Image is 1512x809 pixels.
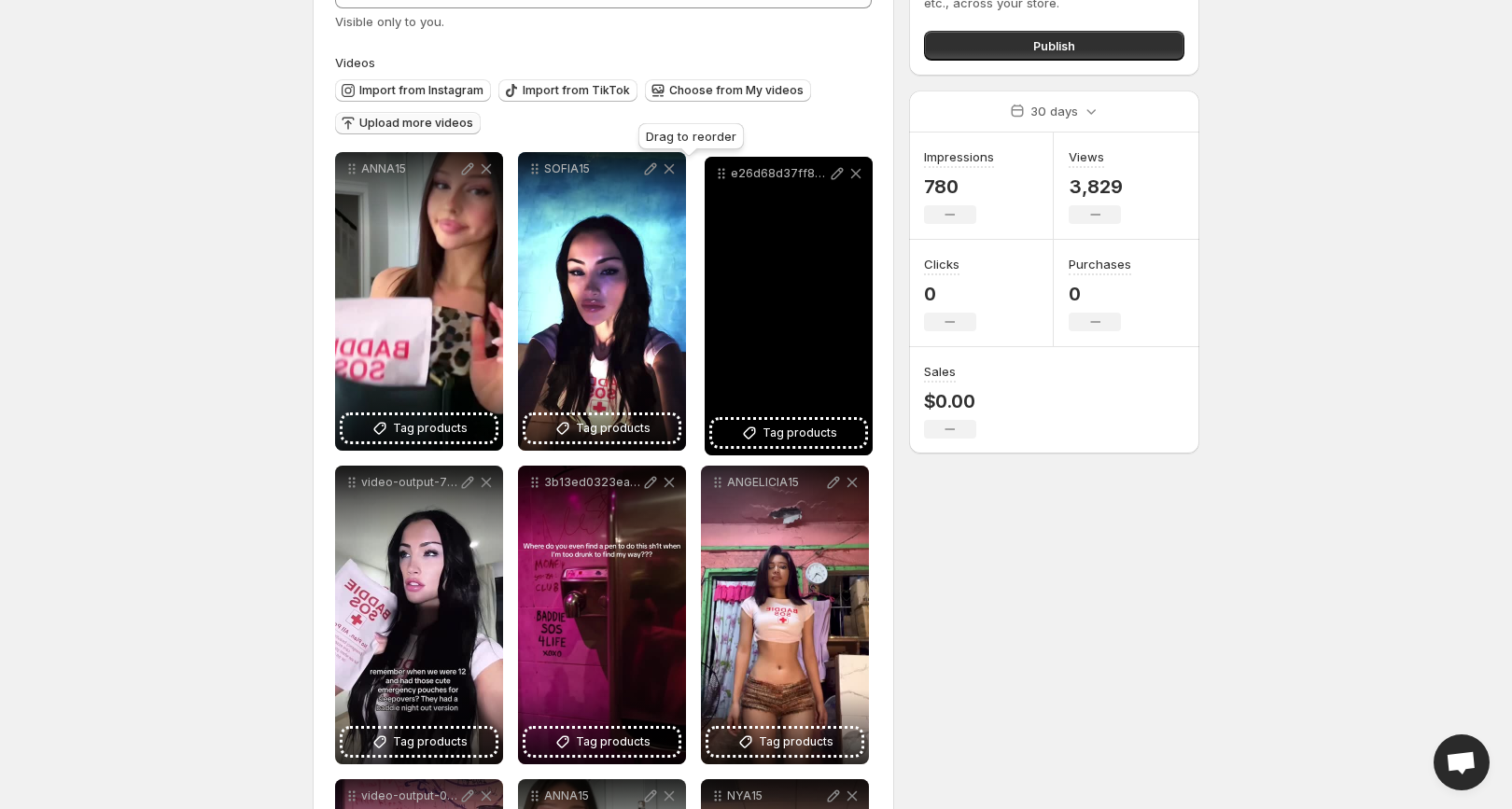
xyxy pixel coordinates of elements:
button: Import from TikTok [498,79,637,102]
span: Choose from My videos [669,83,804,98]
span: Import from TikTok [523,83,630,98]
p: e26d68d37ff8470587e24b3465e90b25 [731,166,828,181]
span: Tag products [576,732,651,751]
div: SOFIA15Tag products [518,152,686,451]
span: Tag products [576,419,651,438]
p: ANNA15 [544,788,641,803]
span: Videos [335,55,375,70]
button: Upload more videos [335,112,481,134]
p: $0.00 [924,390,976,412]
p: 3b13ed0323ea42d0bc18cb29dd2cc4e5 2 [544,475,641,490]
button: Import from Instagram [335,79,491,102]
span: Tag products [393,419,468,438]
p: ANGELICIA15 [727,475,824,490]
p: 30 days [1030,102,1078,120]
button: Tag products [343,729,496,755]
p: video-output-09350AF6-882D-4E04-A52A-B6507D4EF509-1 2 [361,788,458,803]
div: e26d68d37ff8470587e24b3465e90b25Tag products [705,157,873,455]
button: Publish [924,31,1184,61]
div: 3b13ed0323ea42d0bc18cb29dd2cc4e5 2Tag products [518,466,686,764]
button: Tag products [708,729,861,755]
h3: Views [1069,147,1104,166]
h3: Sales [924,362,956,381]
p: 0 [924,283,976,305]
h3: Impressions [924,147,994,166]
p: 0 [1069,283,1131,305]
span: Tag products [759,732,833,751]
div: Open chat [1434,734,1490,790]
button: Tag products [712,420,865,446]
p: SOFIA15 [544,161,641,176]
span: Publish [1033,36,1075,55]
button: Choose from My videos [645,79,811,102]
div: ANGELICIA15Tag products [701,466,869,764]
p: ANNA15 [361,161,458,176]
span: Tag products [393,732,468,751]
span: Tag products [763,424,837,442]
span: Visible only to you. [335,14,444,29]
span: Upload more videos [359,116,473,131]
div: ANNA15Tag products [335,152,503,451]
button: Tag products [343,415,496,441]
div: video-output-762E1D6F-2E45-4DEA-8DFD-AE153A422086-1 2Tag products [335,466,503,764]
button: Tag products [525,729,679,755]
button: Tag products [525,415,679,441]
p: video-output-762E1D6F-2E45-4DEA-8DFD-AE153A422086-1 2 [361,475,458,490]
h3: Clicks [924,255,959,273]
h3: Purchases [1069,255,1131,273]
p: 780 [924,175,994,198]
p: NYA15 [727,788,824,803]
span: Import from Instagram [359,83,483,98]
p: 3,829 [1069,175,1122,198]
